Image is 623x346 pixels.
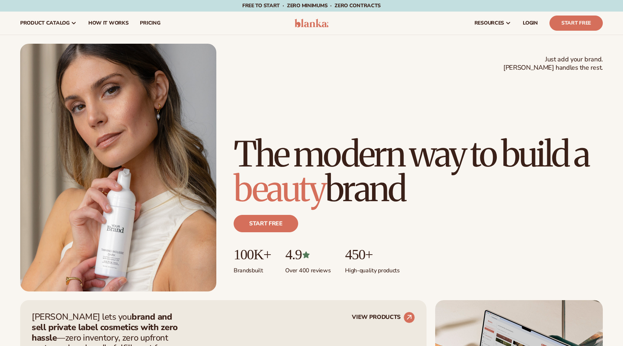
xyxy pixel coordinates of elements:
[352,312,415,323] a: VIEW PRODUCTS
[285,263,331,274] p: Over 400 reviews
[503,55,603,72] span: Just add your brand. [PERSON_NAME] handles the rest.
[234,167,325,211] span: beauty
[345,247,399,263] p: 450+
[234,247,271,263] p: 100K+
[469,12,517,35] a: resources
[234,137,603,206] h1: The modern way to build a brand
[295,19,329,27] img: logo
[32,311,178,343] strong: brand and sell private label cosmetics with zero hassle
[517,12,544,35] a: LOGIN
[14,12,83,35] a: product catalog
[83,12,134,35] a: How It Works
[523,20,538,26] span: LOGIN
[134,12,166,35] a: pricing
[140,20,160,26] span: pricing
[20,44,216,291] img: Female holding tanning mousse.
[20,20,70,26] span: product catalog
[234,263,271,274] p: Brands built
[345,263,399,274] p: High-quality products
[88,20,129,26] span: How It Works
[549,16,603,31] a: Start Free
[474,20,504,26] span: resources
[285,247,331,263] p: 4.9
[234,215,298,232] a: Start free
[242,2,381,9] span: Free to start · ZERO minimums · ZERO contracts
